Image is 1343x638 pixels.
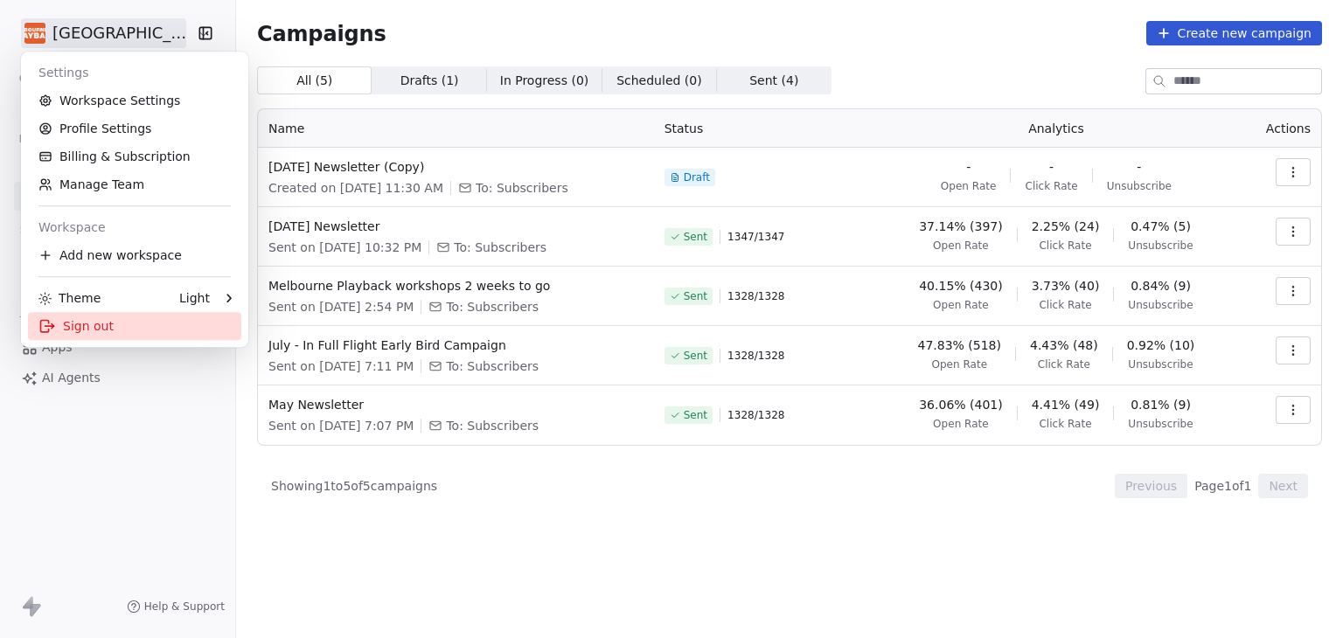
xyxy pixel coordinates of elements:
div: Workspace [28,213,241,241]
a: Billing & Subscription [28,142,241,170]
div: Light [179,289,210,307]
a: Workspace Settings [28,87,241,114]
div: Add new workspace [28,241,241,269]
div: Sign out [28,312,241,340]
a: Manage Team [28,170,241,198]
div: Theme [38,289,101,307]
div: Settings [28,59,241,87]
a: Profile Settings [28,114,241,142]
